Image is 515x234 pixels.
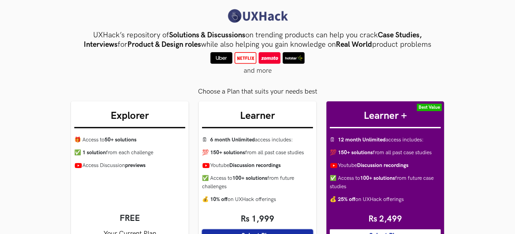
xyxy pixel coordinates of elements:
li: on UXHack offerings [202,195,313,204]
strong: Discussion recordings [229,162,281,169]
span: 💯 [330,148,338,157]
span: ✅ [74,148,82,157]
li: Access to from future case studies [330,174,441,191]
strong: Discussion recordings [357,162,408,169]
strong: Product & Design roles [127,40,201,49]
span: 💰 [330,195,338,203]
img: UXHack [226,8,289,24]
img: sample-icons.png [210,52,305,64]
strong: 100+ solutions [360,175,395,181]
span: 💯 [202,148,210,157]
span: 🗓 [202,136,210,144]
strong: Solutions & Discussions [169,31,245,40]
strong: Real World [336,40,372,49]
label: Best Value [417,104,442,111]
strong: 12 month Unlimited [338,137,386,143]
strong: 100+ solutions [232,175,267,181]
li: Access to from future challenges [202,174,313,191]
div: and more [71,52,444,66]
strong: 6 month Unlimited [210,137,255,143]
strong: previews [125,162,146,169]
li: Access Discussion [74,161,185,170]
h3: UXHack’s repository of on trending products can help you crack for while also helping you gain kn... [76,31,439,49]
li: Youtube [202,161,313,170]
strong: Case Studies, Interviews [84,31,422,49]
li: from all past case studies [330,148,441,157]
li: on UXHack offerings [330,195,441,204]
span: 🎁 [74,136,82,144]
span: FREE [74,213,185,224]
strong: 10% off [210,196,228,203]
strong: 50+ solutions [105,137,136,143]
h3: Learner [202,109,313,128]
h3: Explorer [74,109,185,128]
div: Choose a Plan that suits your needs best [71,84,444,96]
span: Rs 2,499 [330,214,441,224]
li: access includes : [330,136,441,144]
h3: Learner + [330,109,441,128]
span: 💰 [202,195,210,203]
span: ✅ [202,174,210,182]
li: access includes : [202,136,313,144]
strong: 1 solution [82,149,106,156]
span: 🗓 [330,136,338,144]
img: Youtube icon [202,163,210,168]
img: Youtube icon [74,163,82,168]
strong: 150+ solutions [338,149,373,156]
span: ✅ [330,174,338,182]
li: from each challenge [74,148,185,157]
span: Rs 1,999 [202,214,313,224]
li: from all past case studies [202,148,313,157]
img: Youtube icon [330,163,338,168]
strong: 25% off [338,196,355,203]
li: Youtube [330,161,441,170]
li: Access to [74,136,185,144]
strong: 150+ solutions [210,149,245,156]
